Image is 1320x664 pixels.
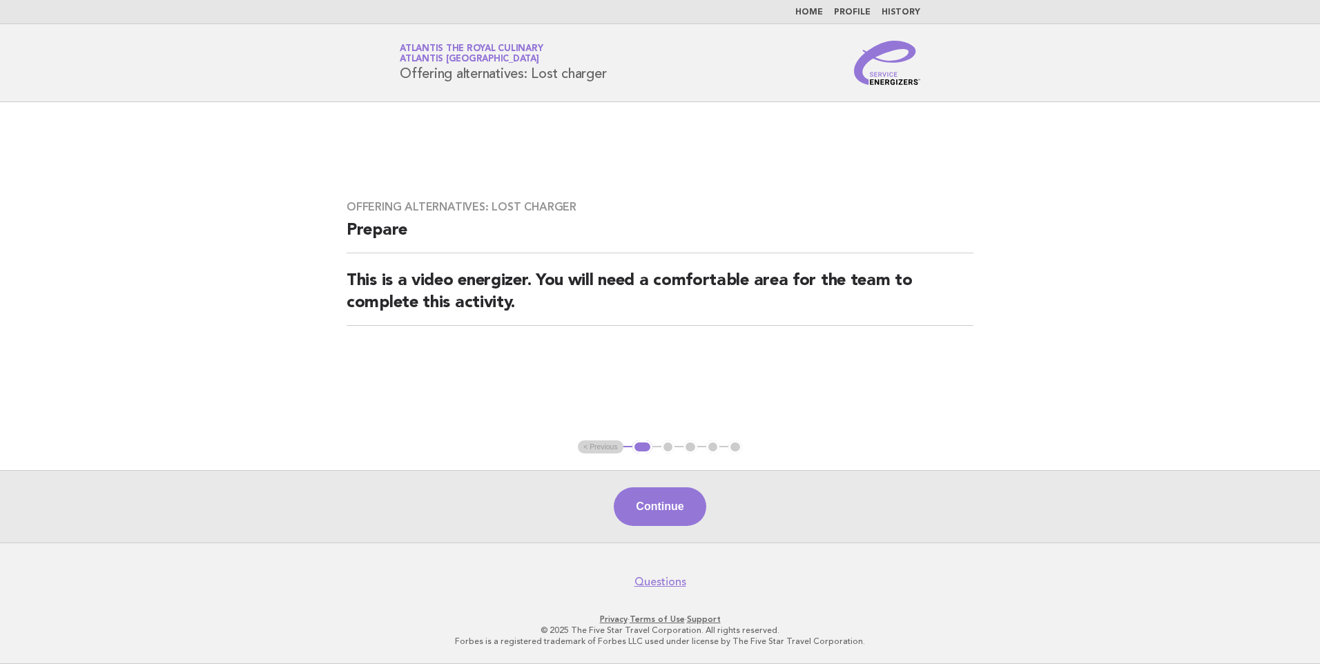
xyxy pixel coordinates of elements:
h1: Offering alternatives: Lost charger [400,45,606,81]
p: © 2025 The Five Star Travel Corporation. All rights reserved. [237,625,1083,636]
img: Service Energizers [854,41,920,85]
h2: This is a video energizer. You will need a comfortable area for the team to complete this activity. [347,270,973,326]
a: Atlantis the Royal CulinaryAtlantis [GEOGRAPHIC_DATA] [400,44,543,64]
a: History [882,8,920,17]
span: Atlantis [GEOGRAPHIC_DATA] [400,55,539,64]
a: Questions [634,575,686,589]
p: · · [237,614,1083,625]
a: Privacy [600,614,628,624]
a: Home [795,8,823,17]
p: Forbes is a registered trademark of Forbes LLC used under license by The Five Star Travel Corpora... [237,636,1083,647]
a: Terms of Use [630,614,685,624]
h3: Offering alternatives: Lost charger [347,200,973,214]
a: Profile [834,8,871,17]
a: Support [687,614,721,624]
h2: Prepare [347,219,973,253]
button: Continue [614,487,706,526]
button: 1 [632,440,652,454]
